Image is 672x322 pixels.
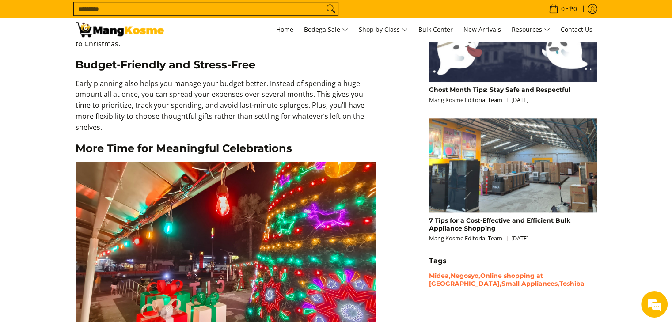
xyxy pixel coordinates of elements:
[300,18,353,42] a: Bodega Sale
[429,216,570,232] a: 7 Tips for a Cost-Effective and Efficient Bulk Appliance Shopping
[459,18,505,42] a: New Arrivals
[46,49,148,61] div: Chat with us now
[51,102,122,191] span: We're online!
[429,257,597,265] h5: Tags
[512,24,550,35] span: Resources
[418,25,453,34] span: Bulk Center
[429,118,597,213] img: https://mangkosme.com/pages/bulk-center
[429,86,570,94] a: Ghost Month Tips: Stay Safe and Respectful
[546,4,580,14] span: •
[561,25,592,34] span: Contact Us
[429,272,543,288] a: Online shopping at [GEOGRAPHIC_DATA]
[429,96,528,104] small: Mang Kosme Editorial Team
[145,4,166,26] div: Minimize live chat window
[359,24,408,35] span: Shop by Class
[76,78,376,142] p: Early planning also helps you manage your budget better. Instead of spending a huge amount all at...
[429,272,597,288] h6: , , , ,
[414,18,457,42] a: Bulk Center
[559,280,585,288] a: Toshiba
[173,18,597,42] nav: Main Menu
[76,22,164,37] img: READ: Early Christmas Shopping Benefits &amp; More l Mang Kosme
[429,272,449,280] a: Midea
[556,18,597,42] a: Contact Us
[429,234,528,242] small: Mang Kosme Editorial Team
[501,280,558,288] a: Small Appliances
[560,6,566,12] span: 0
[507,18,554,42] a: Resources
[568,6,578,12] span: ₱0
[76,142,376,155] h3: More Time for Meaningful Celebrations
[463,25,501,34] span: New Arrivals
[304,24,348,35] span: Bodega Sale
[451,272,478,280] a: Negosyo
[511,96,528,104] time: [DATE]
[324,2,338,15] button: Search
[354,18,412,42] a: Shop by Class
[276,25,293,34] span: Home
[511,234,528,242] time: [DATE]
[272,18,298,42] a: Home
[76,58,376,72] h3: Budget-Friendly and Stress-Free
[4,222,168,253] textarea: Type your message and hit 'Enter'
